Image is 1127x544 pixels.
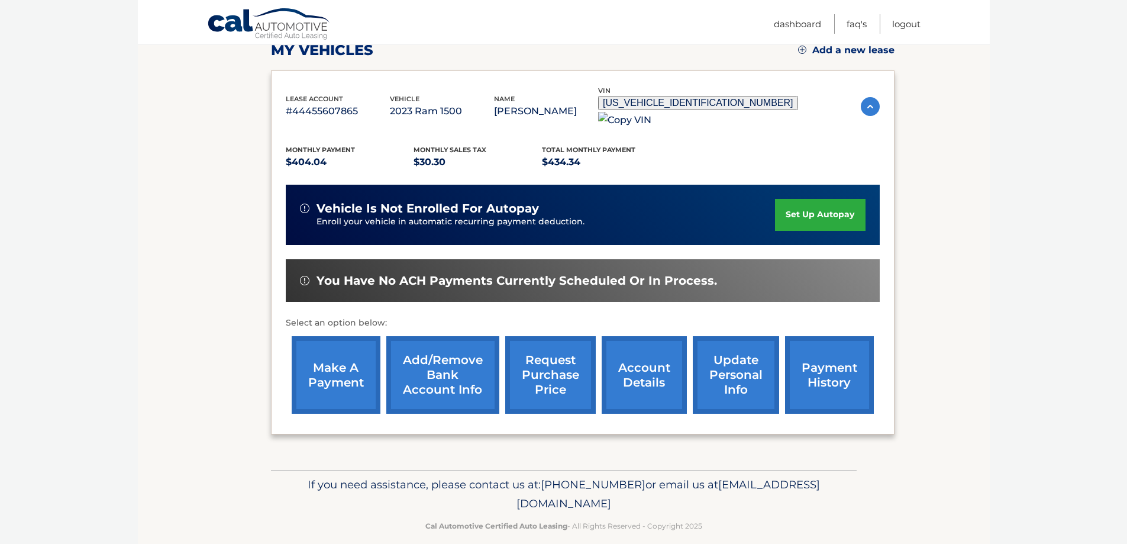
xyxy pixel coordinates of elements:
[861,97,880,116] img: accordion-active.svg
[317,215,776,228] p: Enroll your vehicle in automatic recurring payment deduction.
[279,475,849,513] p: If you need assistance, please contact us at: or email us at
[390,95,419,103] span: vehicle
[602,336,687,414] a: account details
[300,276,309,285] img: alert-white.svg
[300,204,309,213] img: alert-white.svg
[774,14,821,34] a: Dashboard
[542,146,635,154] span: Total Monthly Payment
[414,154,542,170] p: $30.30
[798,46,806,54] img: add.svg
[598,96,798,110] button: [US_VEHICLE_IDENTIFICATION_NUMBER]
[286,95,343,103] span: lease account
[390,103,494,120] p: 2023 Ram 1500
[798,44,895,56] a: Add a new lease
[775,199,865,230] a: set up autopay
[292,336,380,414] a: make a payment
[279,520,849,532] p: - All Rights Reserved - Copyright 2025
[317,273,717,288] span: You have no ACH payments currently scheduled or in process.
[541,478,645,491] span: [PHONE_NUMBER]
[494,95,515,103] span: name
[693,336,779,414] a: update personal info
[317,201,539,216] span: vehicle is not enrolled for autopay
[598,86,611,95] span: vin
[386,336,499,414] a: Add/Remove bank account info
[425,522,567,530] strong: Cal Automotive Certified Auto Leasing
[542,154,670,170] p: $434.34
[892,14,921,34] a: Logout
[598,112,651,128] img: Copy VIN
[207,8,331,42] a: Cal Automotive
[516,478,820,510] span: [EMAIL_ADDRESS][DOMAIN_NAME]
[271,41,373,59] h2: my vehicles
[494,103,598,120] p: [PERSON_NAME]
[414,146,486,154] span: Monthly sales Tax
[505,336,596,414] a: request purchase price
[286,103,390,120] p: #44455607865
[286,154,414,170] p: $404.04
[847,14,867,34] a: FAQ's
[286,316,880,330] p: Select an option below:
[286,146,355,154] span: Monthly Payment
[785,336,874,414] a: payment history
